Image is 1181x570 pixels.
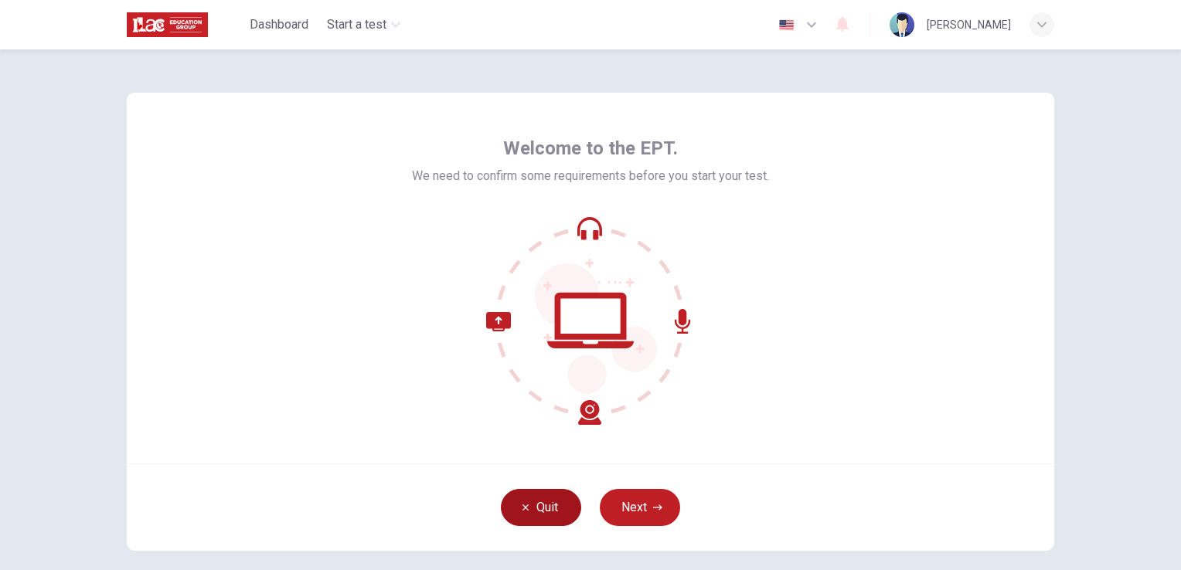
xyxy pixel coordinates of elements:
span: We need to confirm some requirements before you start your test. [412,167,769,185]
div: [PERSON_NAME] [927,15,1011,34]
img: Profile picture [890,12,914,37]
button: Next [600,489,680,526]
img: ILAC logo [127,9,208,40]
img: en [777,19,796,31]
button: Quit [501,489,581,526]
span: Dashboard [250,15,308,34]
a: ILAC logo [127,9,243,40]
button: Dashboard [243,11,315,39]
span: Welcome to the EPT. [503,136,678,161]
span: Start a test [327,15,386,34]
button: Start a test [321,11,407,39]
